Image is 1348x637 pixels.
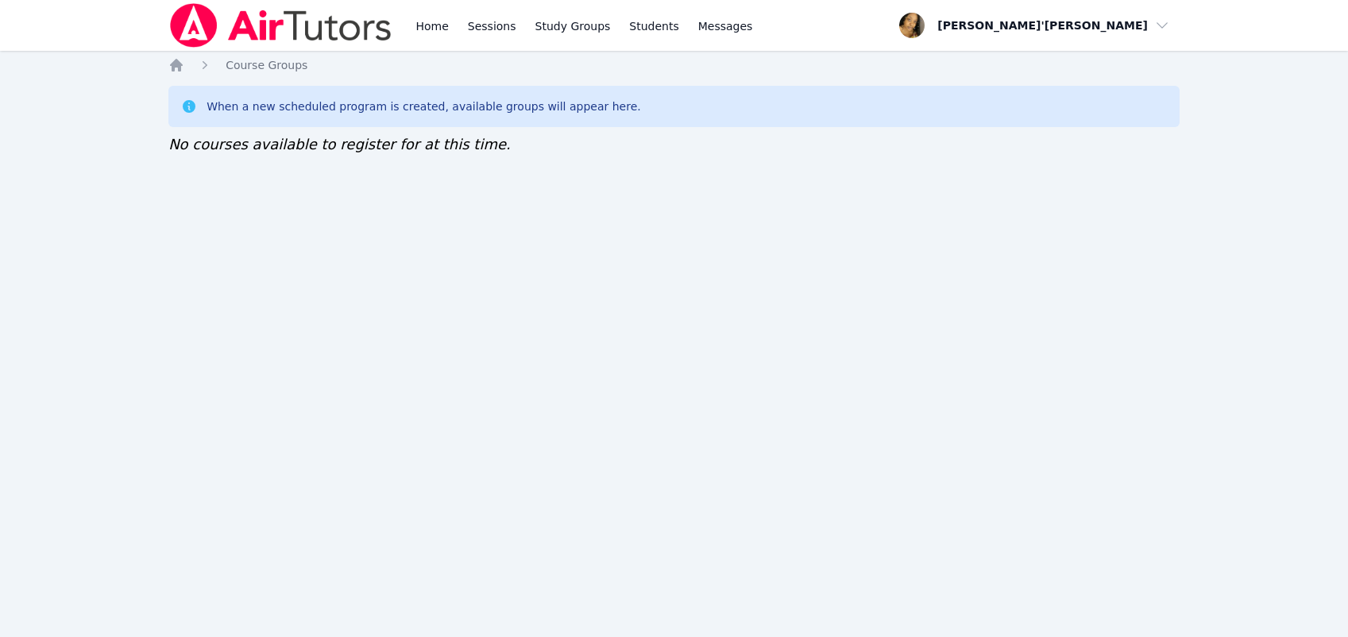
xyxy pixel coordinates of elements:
[168,3,393,48] img: Air Tutors
[226,59,307,71] span: Course Groups
[226,57,307,73] a: Course Groups
[698,18,753,34] span: Messages
[168,136,511,152] span: No courses available to register for at this time.
[168,57,1180,73] nav: Breadcrumb
[207,98,641,114] div: When a new scheduled program is created, available groups will appear here.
